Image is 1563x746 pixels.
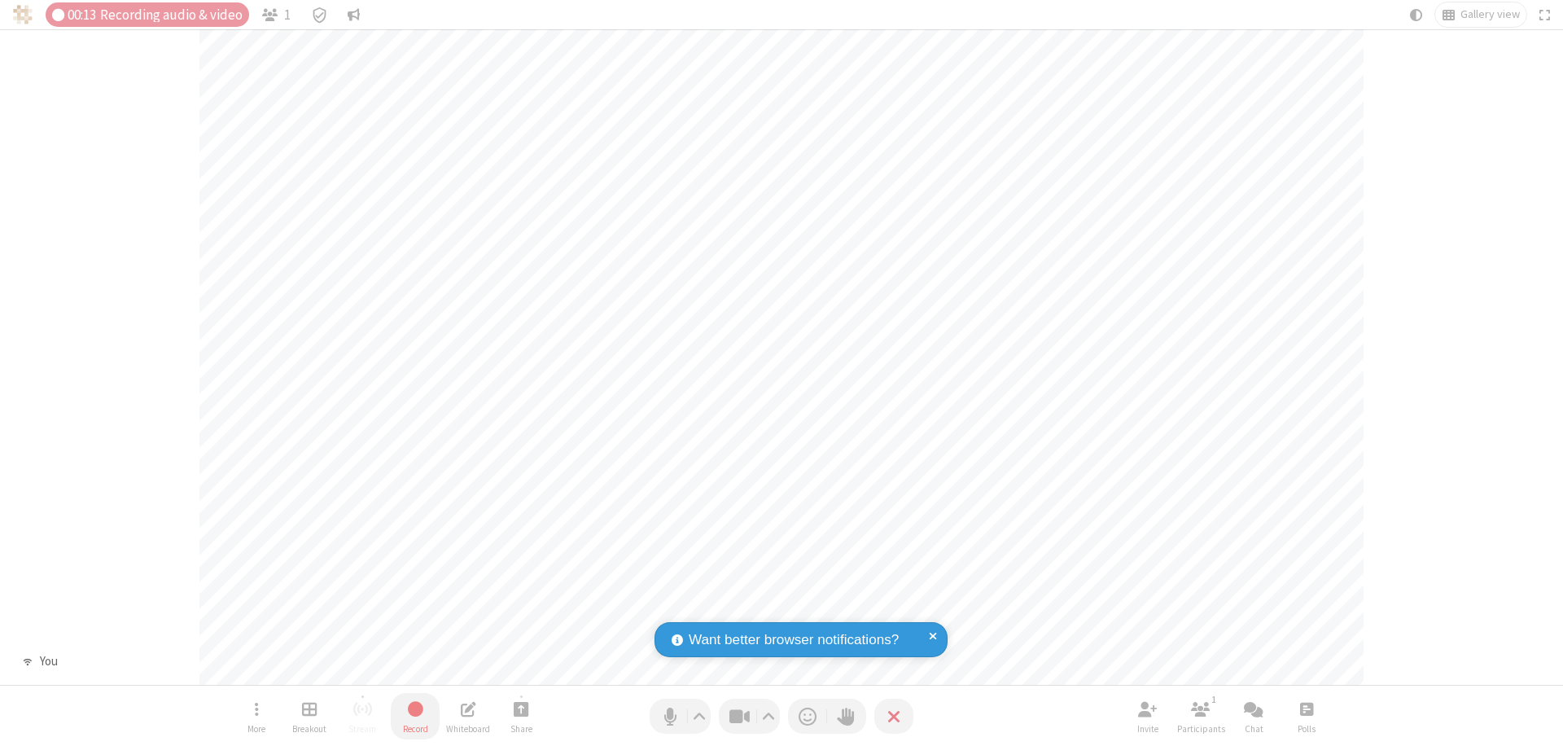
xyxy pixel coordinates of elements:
span: Breakout [292,724,326,734]
button: Using system theme [1403,2,1429,27]
button: Invite participants (⌘+Shift+I) [1123,693,1172,739]
button: Open menu [232,693,281,739]
span: Chat [1245,724,1263,734]
span: Recording audio & video [100,7,243,23]
button: Fullscreen [1533,2,1557,27]
button: Open chat [1229,693,1278,739]
button: Stop recording [391,693,440,739]
button: Unable to start streaming without first stopping recording [338,693,387,739]
button: Conversation [341,2,367,27]
button: Audio settings [689,699,711,734]
button: Start sharing [497,693,545,739]
span: Whiteboard [446,724,490,734]
button: Open participant list [1176,693,1225,739]
div: 1 [1207,692,1221,707]
button: Raise hand [827,699,866,734]
button: Open participant list [256,2,298,27]
span: More [247,724,265,734]
div: Audio & video [46,2,249,27]
span: Want better browser notifications? [689,630,899,651]
div: Meeting details Encryption enabled [304,2,335,27]
span: 1 [284,7,291,23]
button: Open shared whiteboard [444,693,493,739]
button: Video setting [758,699,780,734]
button: Change layout [1435,2,1526,27]
img: QA Selenium DO NOT DELETE OR CHANGE [13,5,33,24]
button: End or leave meeting [874,699,913,734]
span: Share [510,724,532,734]
button: Open poll [1282,693,1331,739]
span: Gallery view [1460,8,1520,21]
span: Polls [1298,724,1316,734]
button: Manage Breakout Rooms [285,693,334,739]
button: Stop video (⌘+Shift+V) [719,699,780,734]
button: Send a reaction [788,699,827,734]
span: Record [403,724,428,734]
span: Participants [1177,724,1225,734]
span: Invite [1137,724,1158,734]
span: 00:13 [68,7,96,23]
button: Mute (⌘+Shift+A) [650,699,711,734]
div: You [33,652,63,671]
span: Stream [348,724,376,734]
